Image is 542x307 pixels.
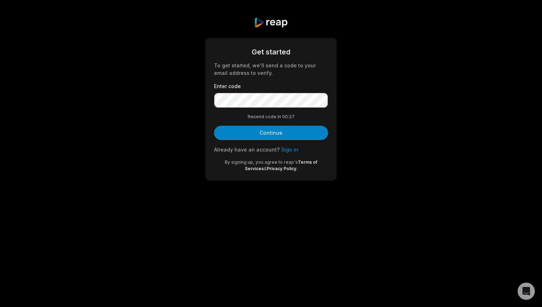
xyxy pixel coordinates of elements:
[214,62,328,77] div: To get started, we'll send a code to your email address to verify.
[264,166,267,171] span: &
[281,147,298,153] a: Sign in
[518,283,535,300] div: Open Intercom Messenger
[289,114,295,120] span: 27
[225,159,298,165] span: By signing up, you agree to reap's
[214,82,328,90] label: Enter code
[214,147,280,153] span: Already have an account?
[296,166,298,171] span: .
[214,47,328,57] div: Get started
[254,17,288,28] img: reap
[245,159,318,171] a: Terms of Services
[267,166,296,171] a: Privacy Policy
[214,114,328,120] div: Resend code in 00:
[214,126,328,140] button: Continue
